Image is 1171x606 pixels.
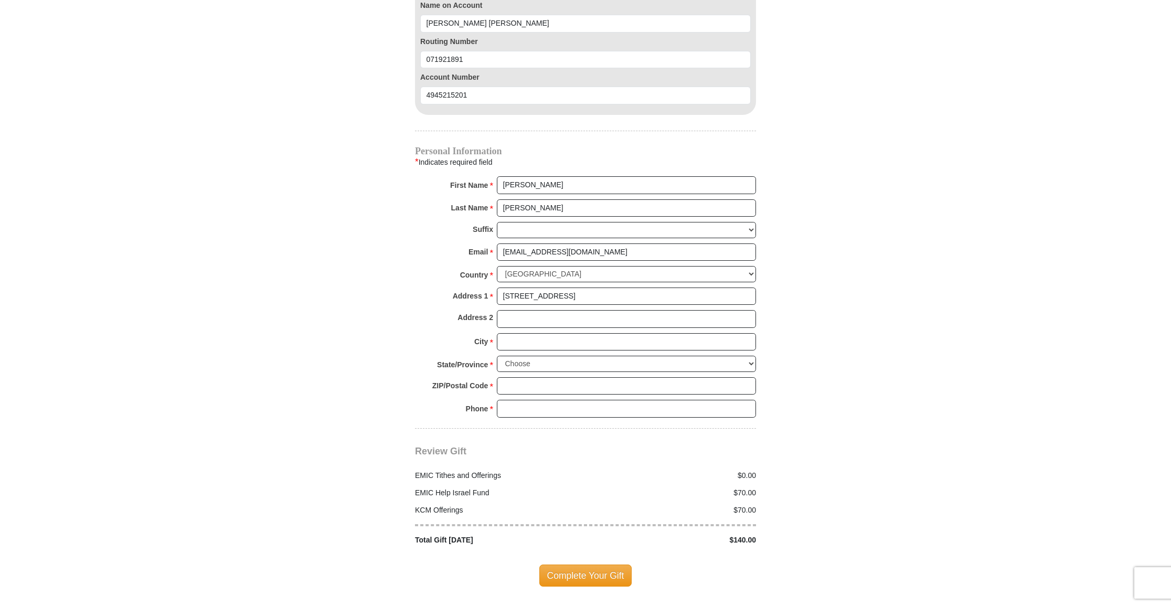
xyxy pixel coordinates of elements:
strong: First Name [450,178,488,193]
strong: Last Name [451,200,488,215]
div: EMIC Tithes and Offerings [410,470,586,481]
div: $0.00 [586,470,762,481]
div: Indicates required field [415,155,756,169]
div: KCM Offerings [410,505,586,516]
div: $140.00 [586,535,762,546]
strong: ZIP/Postal Code [432,378,488,393]
span: Complete Your Gift [539,565,632,587]
strong: Country [460,268,488,282]
strong: Email [469,244,488,259]
div: $70.00 [586,487,762,498]
strong: City [474,334,488,349]
strong: Address 1 [453,289,488,303]
div: $70.00 [586,505,762,516]
div: EMIC Help Israel Fund [410,487,586,498]
div: Total Gift [DATE] [410,535,586,546]
h4: Personal Information [415,147,756,155]
strong: Suffix [473,222,493,237]
label: Account Number [420,72,751,83]
span: Review Gift [415,446,466,456]
strong: Phone [466,401,488,416]
label: Routing Number [420,36,751,47]
strong: State/Province [437,357,488,372]
strong: Address 2 [457,310,493,325]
